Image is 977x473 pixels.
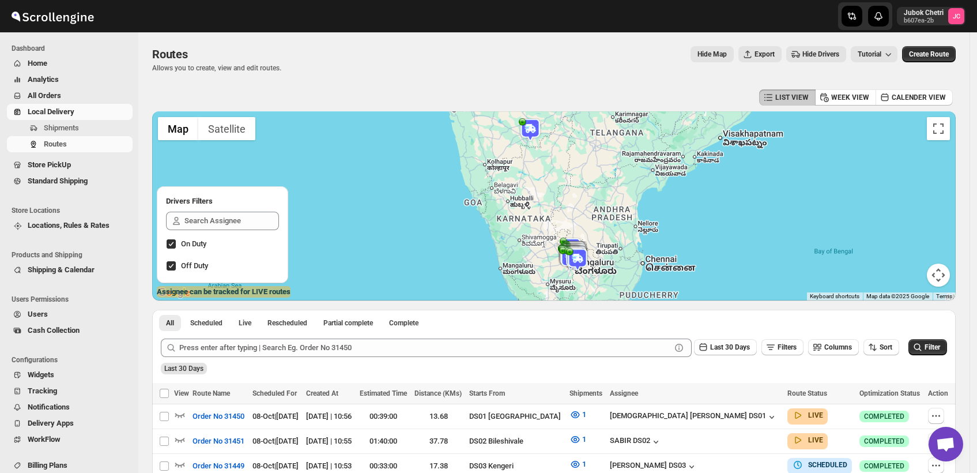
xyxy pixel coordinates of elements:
button: Toggle fullscreen view [927,117,950,140]
span: WorkFlow [28,435,61,444]
span: Map data ©2025 Google [866,293,929,299]
span: Filter [925,343,940,351]
span: Assignee [610,389,638,397]
span: Partial complete [323,318,373,328]
div: 37.78 [414,436,462,447]
p: Jubok Chetri [904,8,944,17]
span: Scheduled For [252,389,297,397]
button: Export [738,46,782,62]
span: Live [239,318,251,328]
button: Show satellite imagery [198,117,255,140]
span: Last 30 Days [710,343,750,351]
span: Estimated Time [360,389,407,397]
input: Search Assignee [184,212,279,230]
button: SABIR DS02 [610,436,662,448]
span: Order No 31451 [193,436,244,447]
img: Google [155,286,193,301]
span: 1 [582,410,586,419]
span: Delivery Apps [28,419,74,427]
div: 13.68 [414,411,462,422]
a: Terms (opens in new tab) [936,293,952,299]
span: Shipments [44,123,79,132]
span: Order No 31449 [193,460,244,472]
span: Optimization Status [859,389,920,397]
span: Shipping & Calendar [28,265,95,274]
span: All Orders [28,91,61,100]
span: Create Route [909,50,949,59]
span: Store Locations [12,206,133,215]
span: 08-Oct | [DATE] [252,461,299,470]
img: ScrollEngine [9,2,96,31]
span: 08-Oct | [DATE] [252,412,299,421]
button: Cash Collection [7,322,133,339]
button: User menu [897,7,965,25]
div: [DATE] | 10:55 [306,436,352,447]
span: Users Permissions [12,295,133,304]
button: Widgets [7,367,133,383]
button: Filter [908,339,947,355]
div: [DATE] | 10:53 [306,460,352,472]
span: Configurations [12,355,133,365]
div: 00:33:00 [360,460,408,472]
span: Billing Plans [28,461,67,470]
button: Analytics [7,72,133,88]
span: COMPLETED [864,412,904,421]
span: Distance (KMs) [414,389,462,397]
span: Routes [152,47,188,61]
span: On Duty [181,239,206,248]
span: Routes [44,140,67,148]
button: Tracking [7,383,133,399]
span: Last 30 Days [164,365,203,373]
span: Export [755,50,775,59]
span: Jubok Chetri [948,8,964,24]
button: 1 [563,430,593,449]
span: Route Status [787,389,827,397]
span: Widgets [28,370,54,379]
button: CALENDER VIEW [876,89,953,106]
div: [PERSON_NAME] DS03 [610,461,697,472]
span: Dashboard [12,44,133,53]
span: Complete [389,318,418,328]
div: DS03 Kengeri [469,460,563,472]
button: WEEK VIEW [815,89,876,106]
span: Store PickUp [28,160,71,169]
span: CALENDER VIEW [892,93,946,102]
button: Map camera controls [927,264,950,287]
button: Filters [761,339,804,355]
span: Scheduled [190,318,222,328]
span: COMPLETED [864,461,904,471]
button: Shipping & Calendar [7,262,133,278]
button: [DEMOGRAPHIC_DATA] [PERSON_NAME] DS01 [610,411,778,423]
button: Sort [863,339,899,355]
button: Shipments [7,120,133,136]
button: Order No 31451 [186,432,251,451]
span: WEEK VIEW [831,93,869,102]
span: Cash Collection [28,326,80,335]
span: Local Delivery [28,107,74,116]
p: Allows you to create, view and edit routes. [152,63,281,73]
button: Order No 31450 [186,407,251,426]
div: [DATE] | 10:56 [306,411,352,422]
b: LIVE [808,411,823,419]
span: Tracking [28,386,57,395]
span: Products and Shipping [12,250,133,260]
span: Filters [778,343,797,351]
div: DS02 Bileshivale [469,436,563,447]
button: All routes [159,315,181,331]
div: 01:40:00 [360,436,408,447]
span: Analytics [28,75,59,84]
span: Route Name [193,389,230,397]
span: 08-Oct | [DATE] [252,437,299,445]
b: LIVE [808,436,823,444]
text: JC [953,13,960,20]
button: Tutorial [851,46,897,62]
span: All [166,318,174,328]
div: Open chat [929,427,963,461]
span: Locations, Rules & Rates [28,221,110,230]
button: Locations, Rules & Rates [7,217,133,234]
button: LIST VIEW [759,89,816,106]
button: WorkFlow [7,431,133,448]
div: DS01 [GEOGRAPHIC_DATA] [469,411,563,422]
button: Notifications [7,399,133,415]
